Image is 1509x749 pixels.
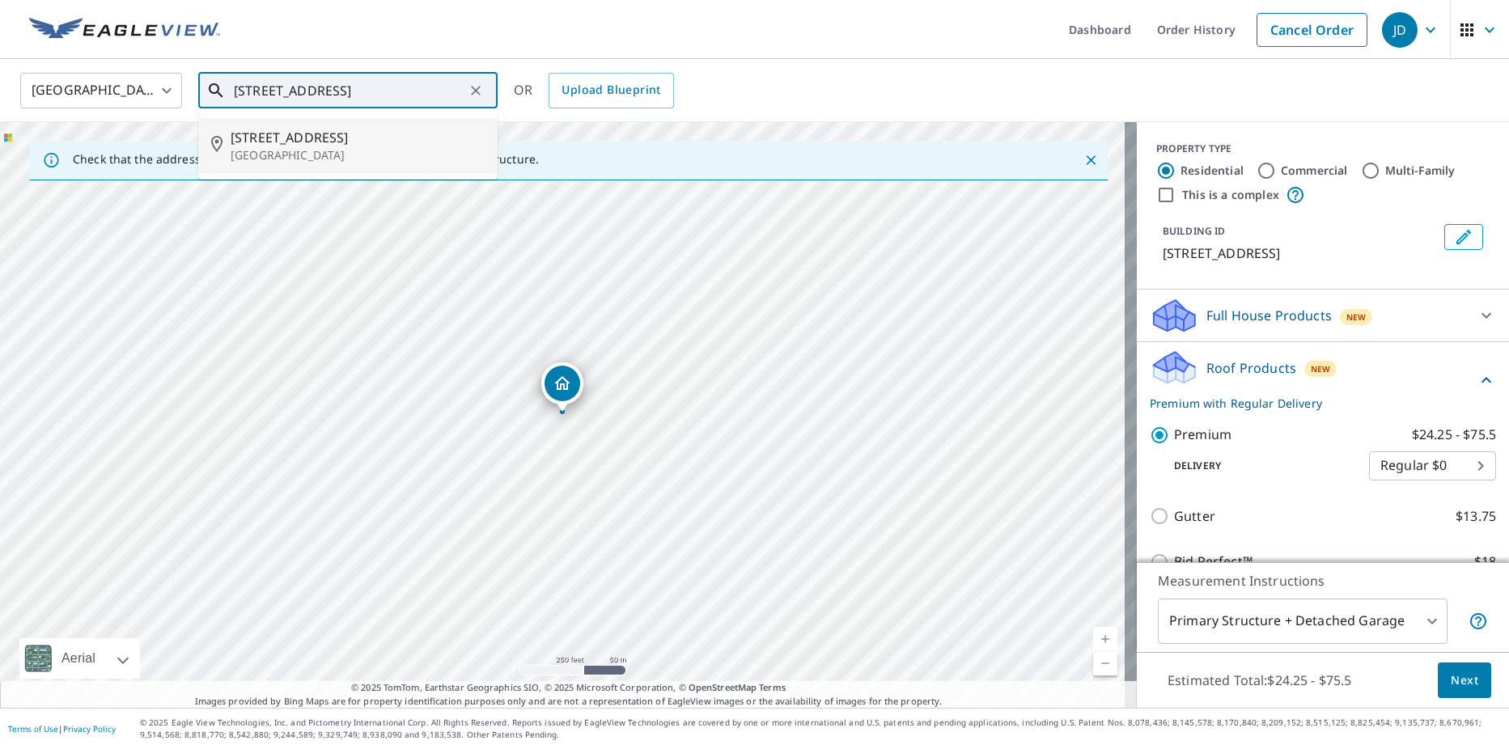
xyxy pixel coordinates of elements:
[1093,651,1117,675] a: Current Level 17, Zoom Out
[19,638,140,679] div: Aerial
[73,152,539,167] p: Check that the address is accurate, then drag the marker over the correct structure.
[1182,187,1279,203] label: This is a complex
[1206,358,1296,378] p: Roof Products
[1438,662,1491,699] button: Next
[1451,671,1478,691] span: Next
[8,724,116,734] p: |
[1158,599,1448,644] div: Primary Structure + Detached Garage
[1257,13,1367,47] a: Cancel Order
[1155,662,1365,698] p: Estimated Total: $24.25 - $75.5
[1456,506,1496,527] p: $13.75
[140,717,1501,741] p: © 2025 Eagle View Technologies, Inc. and Pictometry International Corp. All Rights Reserved. Repo...
[20,68,182,113] div: [GEOGRAPHIC_DATA]
[8,723,58,734] a: Terms of Use
[549,73,673,108] a: Upload Blueprint
[562,80,660,100] span: Upload Blueprint
[351,681,786,695] span: © 2025 TomTom, Earthstar Geographics SIO, © 2025 Microsoft Corporation, ©
[231,128,485,147] span: [STREET_ADDRESS]
[1346,311,1367,324] span: New
[1444,224,1483,250] button: Edit building 1
[1281,163,1348,179] label: Commercial
[1369,443,1496,489] div: Regular $0
[1412,425,1496,445] p: $24.25 - $75.5
[1080,150,1101,171] button: Close
[1150,296,1496,335] div: Full House ProductsNew
[1474,552,1496,572] p: $18
[234,68,464,113] input: Search by address or latitude-longitude
[464,79,487,102] button: Clear
[1163,224,1225,238] p: BUILDING ID
[1174,552,1253,572] p: Bid Perfect™
[231,147,485,163] p: [GEOGRAPHIC_DATA]
[1150,349,1496,412] div: Roof ProductsNewPremium with Regular Delivery
[1174,506,1215,527] p: Gutter
[1311,362,1331,375] span: New
[1150,459,1369,473] p: Delivery
[1206,306,1332,325] p: Full House Products
[1158,571,1488,590] p: Measurement Instructions
[1174,425,1231,445] p: Premium
[1093,627,1117,651] a: Current Level 17, Zoom In
[1180,163,1244,179] label: Residential
[1156,142,1490,156] div: PROPERTY TYPE
[514,73,674,108] div: OR
[1382,12,1418,48] div: JD
[541,362,583,413] div: Dropped pin, building 1, Residential property, 329 Eisenhower St Farragut, TN 37934
[1163,243,1438,263] p: [STREET_ADDRESS]
[759,681,786,693] a: Terms
[1469,611,1488,631] span: Your report will include the primary structure and a detached garage if one exists.
[689,681,757,693] a: OpenStreetMap
[63,723,116,734] a: Privacy Policy
[29,18,220,42] img: EV Logo
[57,638,100,679] div: Aerial
[1150,395,1477,412] p: Premium with Regular Delivery
[1385,163,1456,179] label: Multi-Family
